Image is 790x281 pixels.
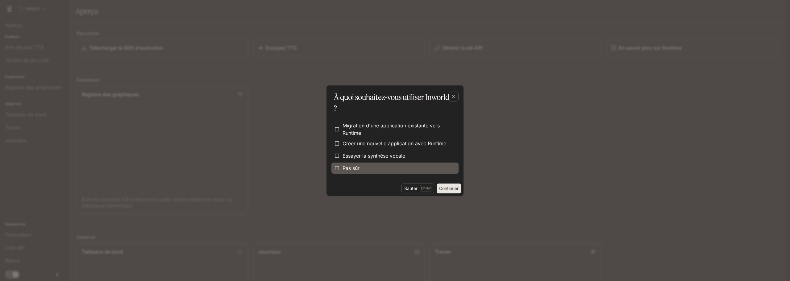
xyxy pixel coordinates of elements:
[439,186,459,191] font: Continuer
[343,122,440,136] font: Migration d'une application existante vers Runtime
[404,186,418,191] font: Sauter
[343,165,360,171] font: Pas sûr
[437,184,461,193] button: Continuer
[421,186,430,190] font: Échap
[343,153,405,159] font: Essayer la synthèse vocale
[401,184,434,193] button: SauterÉchap
[334,93,450,113] font: À quoi souhaitez-vous utiliser Inworld ?
[343,140,446,147] font: Créer une nouvelle application avec Runtime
